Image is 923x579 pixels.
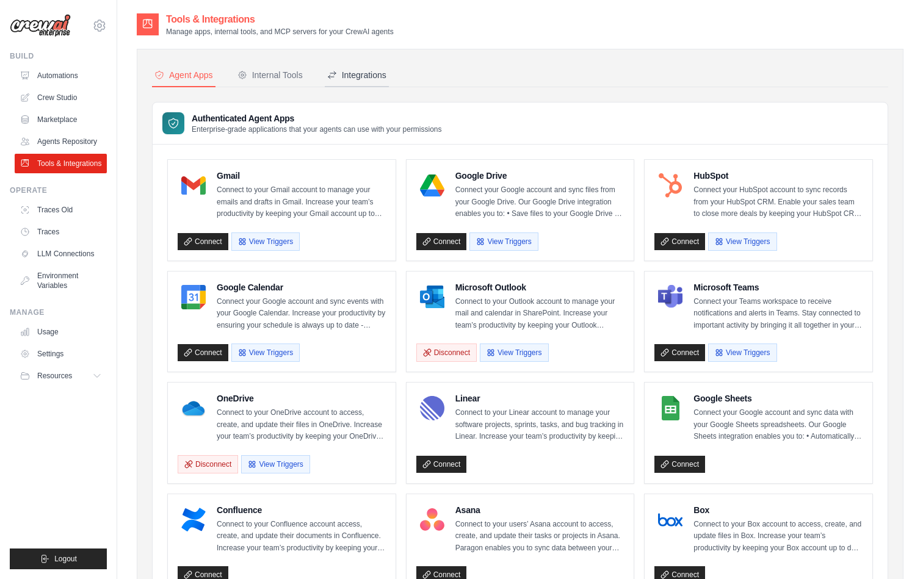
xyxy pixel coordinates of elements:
img: Logo [10,14,71,37]
img: Microsoft Teams Logo [658,285,682,309]
h4: Microsoft Outlook [455,281,624,293]
div: Operate [10,185,107,195]
p: Connect your HubSpot account to sync records from your HubSpot CRM. Enable your sales team to clo... [693,184,863,220]
button: Internal Tools [235,64,305,87]
div: Agent Apps [154,69,213,81]
a: Connect [416,233,467,250]
button: View Triggers [480,343,548,362]
button: View Triggers [708,232,776,251]
img: Gmail Logo [181,173,206,198]
h4: HubSpot [693,170,863,182]
p: Enterprise-grade applications that your agents can use with your permissions [192,124,442,134]
a: Agents Repository [15,132,107,151]
button: Integrations [325,64,389,87]
a: Connect [416,456,467,473]
h4: Confluence [217,504,386,516]
img: Microsoft Outlook Logo [420,285,444,309]
div: Manage [10,307,107,317]
a: Automations [15,66,107,85]
div: Build [10,51,107,61]
img: OneDrive Logo [181,396,206,420]
img: Linear Logo [420,396,444,420]
a: Connect [654,344,705,361]
a: Environment Variables [15,266,107,295]
p: Connect to your Gmail account to manage your emails and drafts in Gmail. Increase your team’s pro... [217,184,386,220]
h4: Gmail [217,170,386,182]
a: Crew Studio [15,88,107,107]
button: View Triggers [469,232,538,251]
p: Connect to your Confluence account access, create, and update their documents in Confluence. Incr... [217,519,386,555]
p: Manage apps, internal tools, and MCP servers for your CrewAI agents [166,27,394,37]
p: Connect to your OneDrive account to access, create, and update their files in OneDrive. Increase ... [217,407,386,443]
h4: Linear [455,392,624,405]
a: Marketplace [15,110,107,129]
button: View Triggers [231,232,300,251]
p: Connect to your Linear account to manage your software projects, sprints, tasks, and bug tracking... [455,407,624,443]
img: Box Logo [658,508,682,532]
a: Settings [15,344,107,364]
img: Google Sheets Logo [658,396,682,420]
p: Connect your Google account and sync files from your Google Drive. Our Google Drive integration e... [455,184,624,220]
button: Agent Apps [152,64,215,87]
button: Disconnect [178,455,238,473]
p: Connect your Google account and sync data with your Google Sheets spreadsheets. Our Google Sheets... [693,407,863,443]
a: Connect [654,233,705,250]
img: Asana Logo [420,508,444,532]
img: Google Calendar Logo [181,285,206,309]
h4: Google Calendar [217,281,386,293]
a: Usage [15,322,107,342]
p: Connect to your Outlook account to manage your mail and calendar in SharePoint. Increase your tea... [455,296,624,332]
div: Integrations [327,69,386,81]
h3: Authenticated Agent Apps [192,112,442,124]
button: View Triggers [231,343,300,362]
h4: Google Drive [455,170,624,182]
button: View Triggers [241,455,309,473]
a: Connect [178,344,228,361]
h4: Asana [455,504,624,516]
h4: Microsoft Teams [693,281,863,293]
button: Disconnect [416,343,477,362]
button: Resources [15,366,107,386]
button: Logout [10,548,107,569]
span: Logout [54,554,77,564]
img: Confluence Logo [181,508,206,532]
p: Connect to your Box account to access, create, and update files in Box. Increase your team’s prod... [693,519,863,555]
p: Connect your Google account and sync events with your Google Calendar. Increase your productivity... [217,296,386,332]
img: Google Drive Logo [420,173,444,198]
h4: Box [693,504,863,516]
h4: Google Sheets [693,392,863,405]
h4: OneDrive [217,392,386,405]
h2: Tools & Integrations [166,12,394,27]
a: LLM Connections [15,244,107,264]
img: HubSpot Logo [658,173,682,198]
a: Connect [178,233,228,250]
a: Tools & Integrations [15,154,107,173]
a: Traces Old [15,200,107,220]
button: View Triggers [708,343,776,362]
p: Connect your Teams workspace to receive notifications and alerts in Teams. Stay connected to impo... [693,296,863,332]
a: Traces [15,222,107,242]
div: Internal Tools [237,69,303,81]
span: Resources [37,371,72,381]
p: Connect to your users’ Asana account to access, create, and update their tasks or projects in Asa... [455,519,624,555]
a: Connect [654,456,705,473]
